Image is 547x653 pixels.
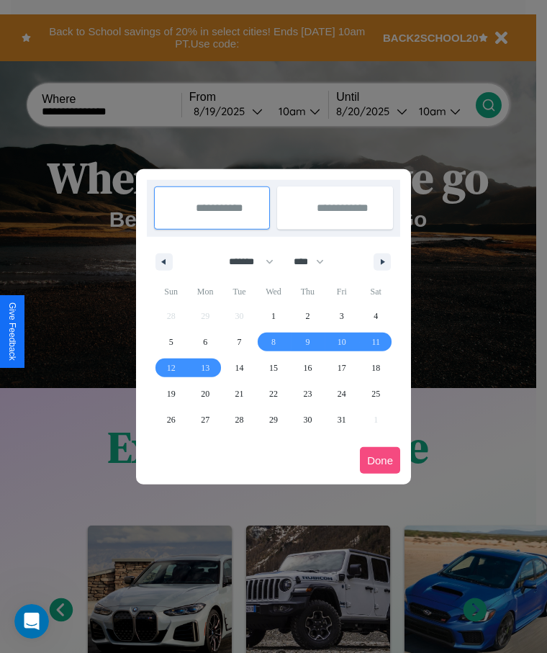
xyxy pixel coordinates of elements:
[325,381,358,407] button: 24
[235,355,244,381] span: 14
[154,329,188,355] button: 5
[167,407,176,433] span: 26
[325,280,358,303] span: Fri
[222,280,256,303] span: Tue
[167,355,176,381] span: 12
[371,329,380,355] span: 11
[271,303,276,329] span: 1
[167,381,176,407] span: 19
[256,280,290,303] span: Wed
[222,381,256,407] button: 21
[154,280,188,303] span: Sun
[271,329,276,355] span: 8
[256,407,290,433] button: 29
[325,329,358,355] button: 10
[371,381,380,407] span: 25
[325,407,358,433] button: 31
[340,303,344,329] span: 3
[256,355,290,381] button: 15
[188,280,222,303] span: Mon
[154,407,188,433] button: 26
[154,355,188,381] button: 12
[371,355,380,381] span: 18
[188,381,222,407] button: 20
[291,280,325,303] span: Thu
[269,407,278,433] span: 29
[188,329,222,355] button: 6
[235,381,244,407] span: 21
[7,302,17,361] div: Give Feedback
[305,329,309,355] span: 9
[359,303,393,329] button: 4
[338,381,346,407] span: 24
[291,355,325,381] button: 16
[169,329,173,355] span: 5
[201,381,209,407] span: 20
[338,329,346,355] span: 10
[325,355,358,381] button: 17
[188,407,222,433] button: 27
[303,407,312,433] span: 30
[222,355,256,381] button: 14
[154,381,188,407] button: 19
[222,329,256,355] button: 7
[256,381,290,407] button: 22
[325,303,358,329] button: 3
[203,329,207,355] span: 6
[222,407,256,433] button: 28
[269,355,278,381] span: 15
[291,407,325,433] button: 30
[359,329,393,355] button: 11
[269,381,278,407] span: 22
[374,303,378,329] span: 4
[291,329,325,355] button: 9
[235,407,244,433] span: 28
[359,280,393,303] span: Sat
[256,303,290,329] button: 1
[359,381,393,407] button: 25
[305,303,309,329] span: 2
[291,381,325,407] button: 23
[14,604,49,639] iframe: Intercom live chat
[201,407,209,433] span: 27
[338,407,346,433] span: 31
[238,329,242,355] span: 7
[291,303,325,329] button: 2
[303,355,312,381] span: 16
[201,355,209,381] span: 13
[338,355,346,381] span: 17
[256,329,290,355] button: 8
[359,355,393,381] button: 18
[188,355,222,381] button: 13
[360,447,400,474] button: Done
[303,381,312,407] span: 23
